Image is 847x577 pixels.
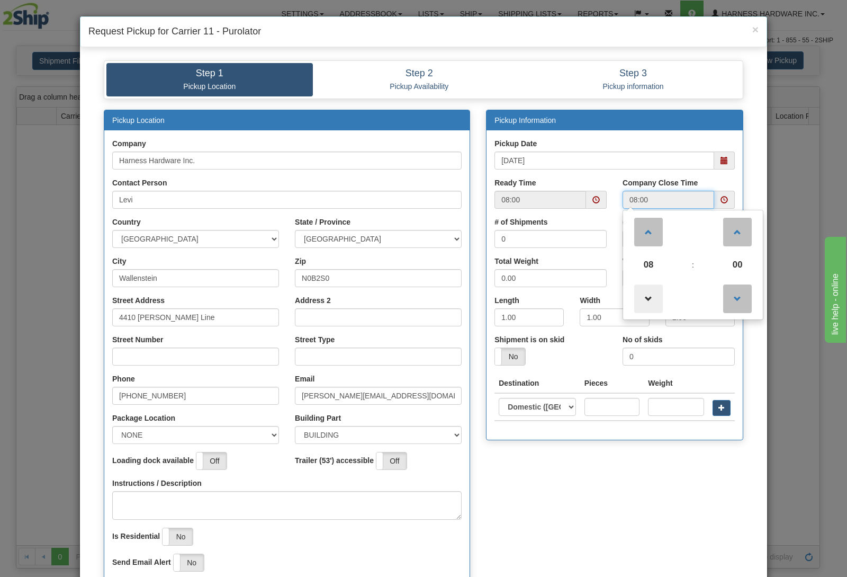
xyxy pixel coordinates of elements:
label: Width [580,295,600,306]
th: Destination [494,374,580,393]
label: Country [112,217,141,227]
label: Company [112,138,146,149]
label: Address 2 [295,295,331,306]
label: Off [376,452,407,469]
label: Is Residential [112,531,160,542]
label: Instructions / Description [112,478,202,489]
label: Phone [112,374,135,384]
label: Length [494,295,519,306]
label: No [495,348,525,365]
label: No of skids [623,334,662,345]
label: Shipment is on skid [494,334,564,345]
label: Off [196,452,227,469]
label: Zip [295,256,306,267]
label: Street Address [112,295,165,306]
p: Pickup Location [114,82,305,91]
th: Weight [644,374,708,393]
a: Step 3 Pickup information [526,63,741,96]
h4: Step 2 [321,68,518,79]
label: Street Number [112,334,163,345]
label: Street Type [295,334,335,345]
label: City [112,256,126,267]
label: Trailer (53') accessible [295,455,374,466]
p: Pickup Availability [321,82,518,91]
a: Increment Hour [633,212,664,251]
div: live help - online [8,6,98,19]
a: Step 2 Pickup Availability [313,63,526,96]
label: Send Email Alert [112,557,171,567]
label: Building Part [295,413,341,423]
a: Decrement Hour [633,279,664,317]
label: # of Shipments [494,217,547,227]
label: Total Weight [494,256,538,267]
a: Pickup Information [494,116,556,125]
label: Package Location [112,413,175,423]
label: Pickup Date [494,138,537,149]
label: State / Province [295,217,350,227]
label: Loading dock available [112,455,194,466]
span: Pick Minute [723,251,752,279]
label: No [163,528,193,545]
h4: Request Pickup for Carrier 11 - Purolator [88,25,759,39]
a: Increment Minute [722,212,753,251]
label: Email [295,374,314,384]
span: Pick Hour [634,251,663,279]
label: Ready Time [494,177,536,188]
p: Pickup information [534,82,733,91]
label: Company Close Time [623,177,698,188]
label: Contact Person [112,177,167,188]
iframe: chat widget [823,234,846,342]
button: Close [752,24,759,35]
a: Decrement Minute [722,279,753,317]
label: No [174,554,204,571]
a: Step 1 Pickup Location [106,63,313,96]
span: × [752,23,759,35]
th: Pieces [580,374,644,393]
h4: Step 3 [534,68,733,79]
h4: Step 1 [114,68,305,79]
a: Pickup Location [112,116,165,125]
td: : [672,251,714,279]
